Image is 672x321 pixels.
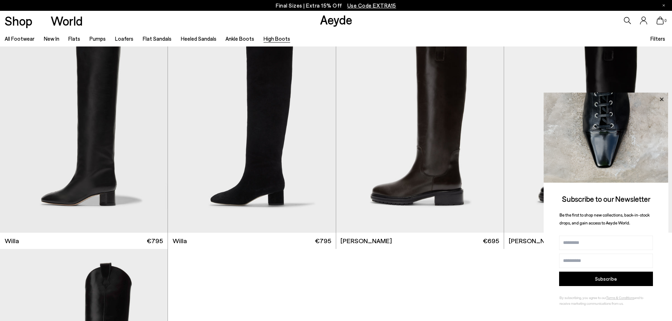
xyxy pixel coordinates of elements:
span: Willa [5,236,19,245]
a: 0 [657,17,664,24]
a: Flat Sandals [143,35,172,42]
span: Filters [650,35,665,42]
a: Ankle Boots [225,35,254,42]
a: Terms & Conditions [606,295,634,300]
div: 1 / 6 [504,22,672,233]
a: Flats [68,35,80,42]
a: [PERSON_NAME] €695 [336,233,504,249]
a: Shop [5,14,32,27]
span: Subscribe to our Newsletter [562,194,650,203]
a: World [51,14,83,27]
span: By subscribing, you agree to our [559,295,606,300]
div: 2 / 6 [504,22,671,233]
div: 1 / 6 [336,22,504,233]
a: Willa €795 [168,233,335,249]
a: [PERSON_NAME] €695 [504,233,672,249]
a: High Boots [264,35,290,42]
span: Be the first to shop new collections, back-in-stock drops, and gain access to Aeyde World. [559,212,650,226]
span: €695 [483,236,499,245]
img: Henry Knee-High Boots [336,22,504,233]
a: Pumps [90,35,106,42]
img: ca3f721fb6ff708a270709c41d776025.jpg [544,93,668,183]
a: 6 / 6 1 / 6 2 / 6 3 / 6 4 / 6 5 / 6 6 / 6 1 / 6 Next slide Previous slide [336,22,504,233]
span: 0 [664,19,667,23]
span: Willa [173,236,187,245]
a: All Footwear [5,35,35,42]
a: New In [44,35,59,42]
a: Aeyde [320,12,352,27]
span: [PERSON_NAME] [509,236,560,245]
span: €795 [147,236,163,245]
span: [PERSON_NAME] [340,236,392,245]
a: 6 / 6 1 / 6 2 / 6 3 / 6 4 / 6 5 / 6 6 / 6 1 / 6 Next slide Previous slide [504,22,672,233]
span: €795 [315,236,331,245]
p: Final Sizes | Extra 15% Off [276,1,396,10]
a: Heeled Sandals [181,35,216,42]
button: Subscribe [559,272,653,286]
img: Henry Knee-High Boots [504,22,672,233]
img: Willa Suede Over-Knee Boots [168,22,335,233]
span: Navigate to /collections/ss25-final-sizes [347,2,396,9]
a: Loafers [115,35,133,42]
